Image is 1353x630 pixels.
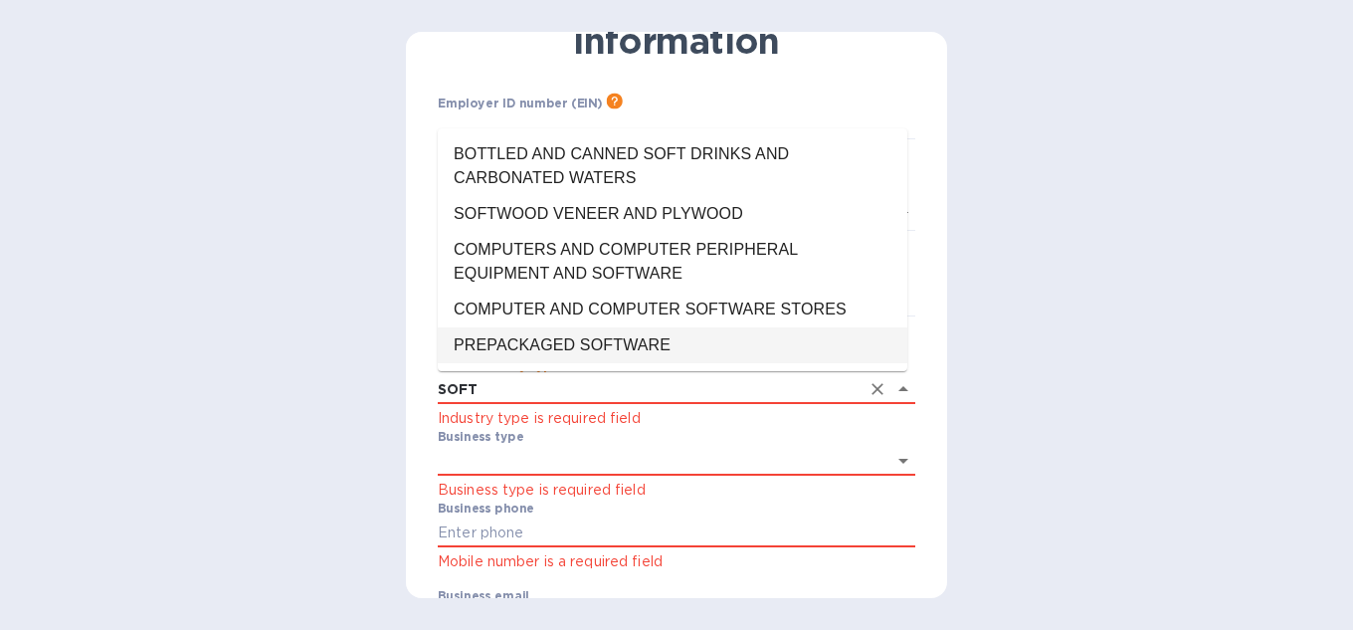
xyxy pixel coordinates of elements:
[438,504,534,516] label: Business phone
[438,591,529,603] label: Business email
[438,479,915,502] p: Business type is required field
[438,432,523,444] label: Business type
[438,550,915,573] p: Mobile number is a required field
[889,375,917,403] button: Close
[864,375,891,403] button: Clear
[438,292,907,327] li: COMPUTER AND COMPUTER SOFTWARE STORES
[438,407,915,430] p: Industry type is required field
[438,327,907,363] li: PREPACKAGED SOFTWARE
[438,196,907,232] li: SOFTWOOD VENEER AND PLYWOOD
[438,136,907,196] li: BOTTLED AND CANNED SOFT DRINKS AND CARBONATED WATERS
[438,518,915,547] input: Enter phone
[438,446,915,476] div: ​
[438,95,620,108] div: Employer ID number (EIN)
[438,232,907,292] li: COMPUTERS AND COMPUTER PERIPHERAL EQUIPMENT AND SOFTWARE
